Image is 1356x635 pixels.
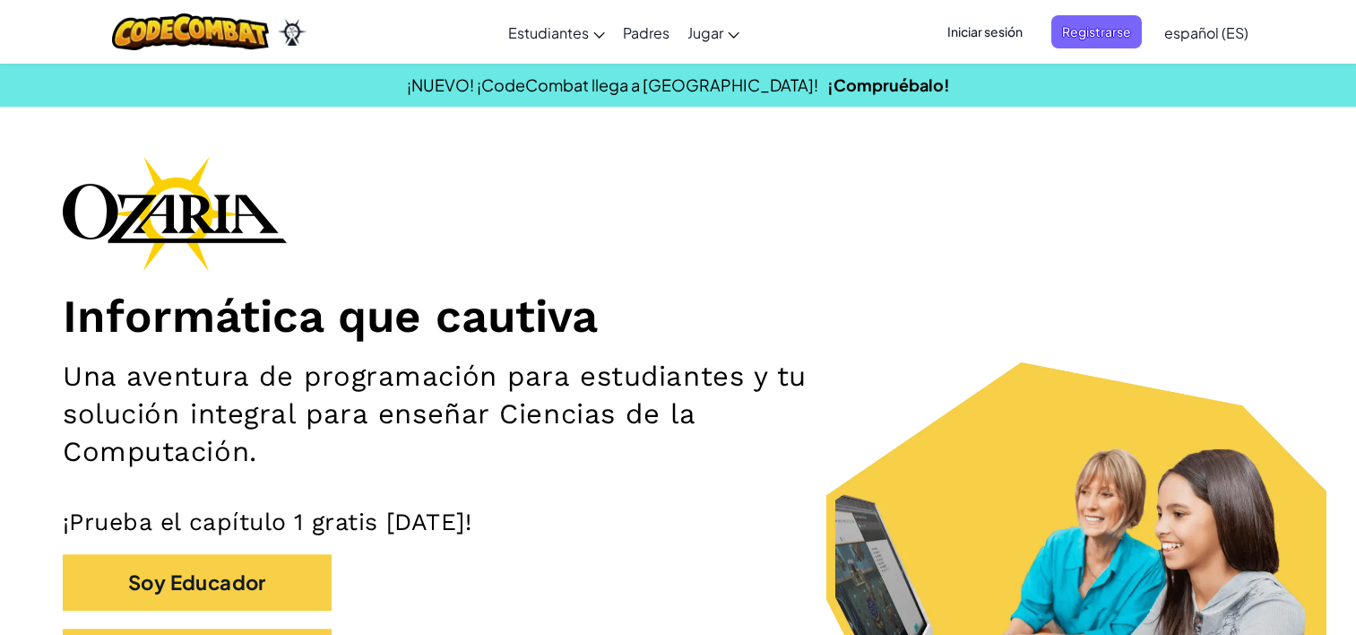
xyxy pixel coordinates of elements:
h2: Una aventura de programación para estudiantes y tu solución integral para enseñar Ciencias de la ... [63,358,887,471]
a: Estudiantes [499,8,614,57]
a: Jugar [678,8,748,57]
a: ¡Compruébalo! [827,74,950,95]
p: ¡Prueba el capítulo 1 gratis [DATE]! [63,507,1293,536]
img: CodeCombat logo [112,13,269,50]
button: Registrarse [1051,15,1142,48]
span: Jugar [687,23,723,42]
h1: Informática que cautiva [63,289,1293,344]
span: ¡NUEVO! ¡CodeCombat llega a [GEOGRAPHIC_DATA]! [407,74,818,95]
button: Iniciar sesión [937,15,1033,48]
a: Padres [614,8,678,57]
button: Soy Educador [63,554,332,611]
img: Ozaria [278,19,307,46]
img: Ozaria branding logo [63,156,287,271]
span: español (ES) [1164,23,1248,42]
span: Estudiantes [508,23,589,42]
a: español (ES) [1155,8,1257,57]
